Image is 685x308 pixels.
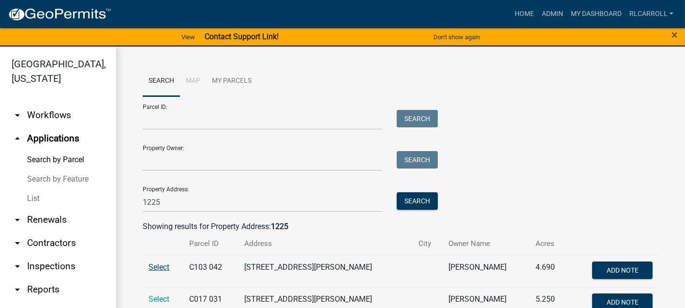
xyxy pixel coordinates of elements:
[397,192,438,210] button: Search
[206,66,257,97] a: My Parcels
[183,232,239,255] th: Parcel ID
[443,255,530,287] td: [PERSON_NAME]
[183,255,239,287] td: C103 042
[397,151,438,169] button: Search
[149,262,169,272] a: Select
[606,266,638,274] span: Add Note
[12,109,23,121] i: arrow_drop_down
[271,222,288,231] strong: 1225
[511,5,538,23] a: Home
[530,255,568,287] td: 4.690
[530,232,568,255] th: Acres
[430,29,484,45] button: Don't show again
[12,261,23,272] i: arrow_drop_down
[606,298,638,306] span: Add Note
[12,133,23,144] i: arrow_drop_up
[12,214,23,226] i: arrow_drop_down
[12,284,23,295] i: arrow_drop_down
[238,255,412,287] td: [STREET_ADDRESS][PERSON_NAME]
[567,5,625,23] a: My Dashboard
[143,66,180,97] a: Search
[12,237,23,249] i: arrow_drop_down
[538,5,567,23] a: Admin
[149,294,169,304] a: Select
[143,221,658,232] div: Showing results for Property Address:
[238,232,412,255] th: Address
[625,5,677,23] a: RLcarroll
[178,29,199,45] a: View
[671,28,678,42] span: ×
[592,262,653,279] button: Add Note
[413,232,443,255] th: City
[205,32,279,41] strong: Contact Support Link!
[443,232,530,255] th: Owner Name
[671,29,678,41] button: Close
[397,110,438,127] button: Search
